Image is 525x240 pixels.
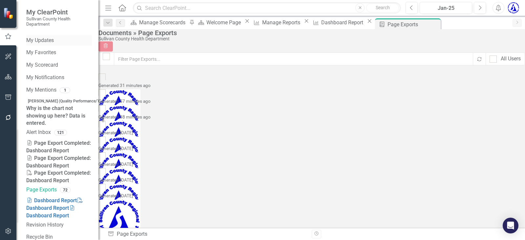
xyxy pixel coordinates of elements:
a: Welcome Page [196,18,243,27]
img: Lynsey Gollehon [98,184,140,226]
img: Lynsey Gollehon [98,105,140,147]
div: Page Export Completed: Dashboard Report [26,155,92,170]
a: Alert Inbox [26,129,51,136]
div: 121 [54,130,67,135]
div: Jan-25 [422,4,470,12]
button: Jan-25 [420,2,472,14]
a: Manage Reports [251,18,302,27]
div: Page Export Completed: Dashboard Report [26,140,92,155]
input: Search ClearPoint... [133,2,401,14]
img: Lynsey Gollehon [508,2,519,14]
img: ClearPoint Strategy [3,7,15,19]
div: Documents » Page Exports [98,29,522,36]
a: Dashboard Report [26,205,75,219]
div: Manage Scorecards [139,18,187,27]
div: Manage Reports [262,18,302,27]
div: Page Export Completed: Dashboard Report [26,169,92,185]
small: Generated [DATE] [98,130,133,135]
a: Dashboard Report [26,197,77,204]
small: Generated [DATE] [98,162,133,167]
div: Sullivan County Health Department [98,36,522,41]
a: Revision History [26,221,92,229]
img: Lynsey Gollehon [98,89,140,131]
a: My Favorites [26,49,92,56]
a: My Notifications [26,74,92,81]
div: Dashboard Report [321,18,365,27]
div: Open Intercom Messenger [503,218,518,233]
a: My Scorecard [26,61,92,69]
img: Lynsey Gollehon [98,152,140,194]
div: Page Exports [388,20,439,29]
a: Manage Scorecards [128,18,187,27]
span: My ClearPoint [26,8,92,16]
small: Generated [DATE] [98,177,133,183]
img: Lynsey Gollehon [98,168,140,210]
a: My Updates [26,37,92,44]
img: Lynsey Gollehon [98,137,140,179]
span: [PERSON_NAME] (Quality Performance/TNCPE/Compliance) [26,98,135,104]
small: Generated 57 minutes ago [98,98,151,104]
small: Generated 31 minutes ago [98,83,151,88]
small: Sullivan County Health Department [26,16,92,27]
input: Filter Page Exports... [114,53,473,65]
small: Generated 38 minutes ago [98,114,151,120]
span: Search [376,5,390,10]
a: Dashboard Report [26,197,84,211]
div: 72 [60,187,71,193]
div: Page Exports [108,230,307,238]
button: Search [366,3,399,12]
a: Page Exports [26,186,57,194]
div: All Users [501,55,521,63]
small: Generated [DATE] [98,193,133,198]
a: My Mentions [26,86,56,94]
div: 1 [60,87,70,93]
img: Lynsey Gollehon [98,121,140,163]
a: Dashboard Report [310,18,365,27]
div: Welcome Page [206,18,243,27]
span: Why is the chart not showing up here? Data is entered. [26,98,135,126]
small: Generated [DATE] [98,146,133,151]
